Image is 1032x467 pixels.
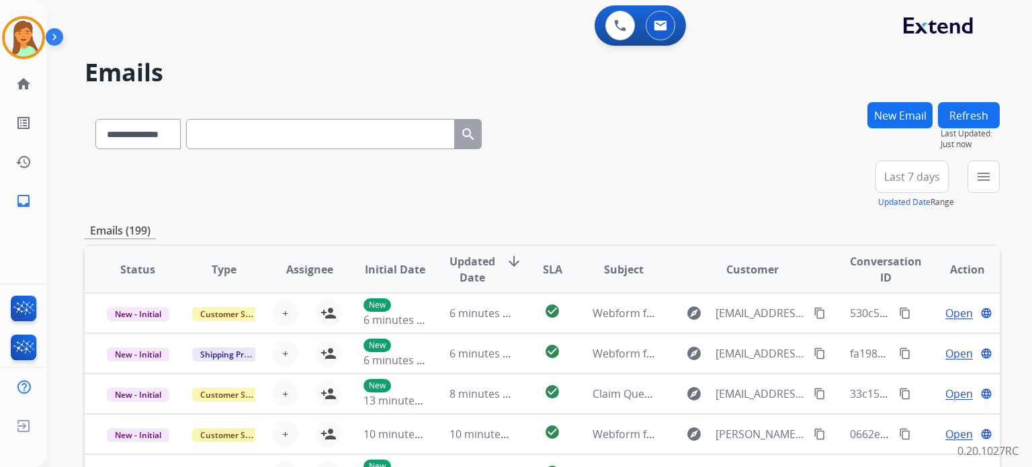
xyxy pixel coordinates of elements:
mat-icon: content_copy [899,347,911,359]
span: Customer Support [192,307,279,321]
span: + [282,386,288,402]
span: [PERSON_NAME][EMAIL_ADDRESS][DOMAIN_NAME] [716,426,806,442]
span: Webform from [EMAIL_ADDRESS][DOMAIN_NAME] on [DATE] [593,306,897,321]
span: Type [212,261,236,278]
button: + [272,380,299,407]
span: Status [120,261,155,278]
img: avatar [5,19,42,56]
p: New [363,379,391,392]
span: Conversation ID [850,253,922,286]
span: [EMAIL_ADDRESS][DOMAIN_NAME] [716,305,806,321]
span: 6 minutes ago [363,353,435,368]
mat-icon: home [15,76,32,92]
span: Shipping Protection [192,347,284,362]
span: + [282,345,288,362]
p: New [363,339,391,352]
p: New [363,298,391,312]
span: Webform from [PERSON_NAME][EMAIL_ADDRESS][DOMAIN_NAME] on [DATE] [593,427,980,441]
span: 6 minutes ago [449,346,521,361]
mat-icon: check_circle [544,303,560,319]
span: Subject [604,261,644,278]
span: Customer Support [192,388,279,402]
th: Action [914,246,1000,293]
span: 6 minutes ago [449,306,521,321]
button: New Email [867,102,933,128]
button: Updated Date [878,197,931,208]
mat-icon: language [980,347,992,359]
span: Webform from [EMAIL_ADDRESS][DOMAIN_NAME] on [DATE] [593,346,897,361]
span: 10 minutes ago [363,427,441,441]
p: 0.20.1027RC [957,443,1019,459]
span: [EMAIL_ADDRESS][DOMAIN_NAME] [716,345,806,362]
span: New - Initial [107,347,169,362]
mat-icon: content_copy [899,428,911,440]
mat-icon: language [980,307,992,319]
mat-icon: explore [686,426,702,442]
mat-icon: language [980,428,992,440]
span: SLA [543,261,562,278]
mat-icon: menu [976,169,992,185]
mat-icon: content_copy [814,428,826,440]
span: + [282,426,288,442]
mat-icon: check_circle [544,384,560,400]
span: Just now [941,139,1000,150]
mat-icon: content_copy [814,388,826,400]
span: New - Initial [107,428,169,442]
mat-icon: content_copy [899,388,911,400]
mat-icon: content_copy [899,307,911,319]
button: Refresh [938,102,1000,128]
span: Open [945,345,973,362]
span: 13 minutes ago [363,393,441,408]
mat-icon: check_circle [544,424,560,440]
span: Open [945,305,973,321]
mat-icon: explore [686,386,702,402]
mat-icon: list_alt [15,115,32,131]
span: 6 minutes ago [363,312,435,327]
mat-icon: person_add [320,426,337,442]
mat-icon: history [15,154,32,170]
mat-icon: check_circle [544,343,560,359]
mat-icon: explore [686,305,702,321]
span: Customer Support [192,428,279,442]
span: 8 minutes ago [449,386,521,401]
span: New - Initial [107,388,169,402]
mat-icon: person_add [320,386,337,402]
mat-icon: search [460,126,476,142]
span: Last Updated: [941,128,1000,139]
mat-icon: person_add [320,305,337,321]
h2: Emails [85,59,1000,86]
button: Last 7 days [875,161,949,193]
mat-icon: content_copy [814,347,826,359]
mat-icon: arrow_downward [506,253,522,269]
span: 10 minutes ago [449,427,527,441]
span: Initial Date [365,261,425,278]
span: Customer [726,261,779,278]
span: Range [878,196,954,208]
span: Claim Questions [593,386,675,401]
span: + [282,305,288,321]
button: + [272,421,299,448]
span: Assignee [286,261,333,278]
span: Last 7 days [884,174,940,179]
span: Open [945,426,973,442]
mat-icon: person_add [320,345,337,362]
mat-icon: explore [686,345,702,362]
span: [EMAIL_ADDRESS][DOMAIN_NAME] [716,386,806,402]
span: Updated Date [449,253,495,286]
mat-icon: content_copy [814,307,826,319]
span: New - Initial [107,307,169,321]
span: Open [945,386,973,402]
mat-icon: language [980,388,992,400]
p: Emails (199) [85,222,156,239]
mat-icon: inbox [15,193,32,209]
button: + [272,300,299,327]
button: + [272,340,299,367]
